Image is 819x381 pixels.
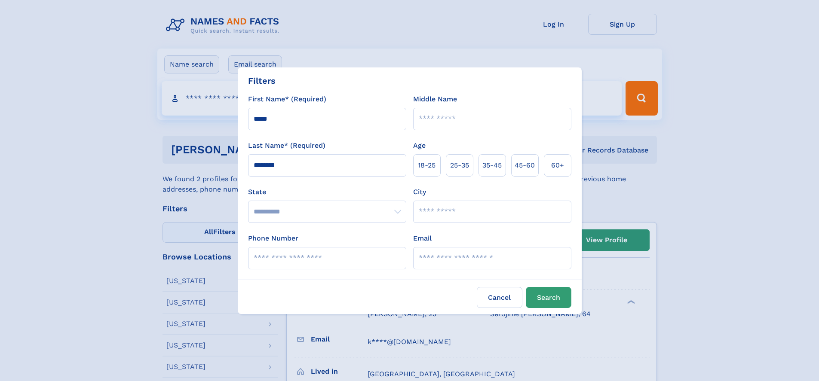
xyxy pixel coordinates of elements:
span: 18‑25 [418,160,436,171]
label: Cancel [477,287,522,308]
button: Search [526,287,571,308]
span: 35‑45 [482,160,502,171]
span: 25‑35 [450,160,469,171]
label: Phone Number [248,233,298,244]
label: State [248,187,406,197]
label: Last Name* (Required) [248,140,325,151]
span: 45‑60 [515,160,535,171]
label: First Name* (Required) [248,94,326,104]
label: City [413,187,426,197]
label: Email [413,233,432,244]
div: Filters [248,74,276,87]
label: Age [413,140,426,151]
span: 60+ [551,160,564,171]
label: Middle Name [413,94,457,104]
